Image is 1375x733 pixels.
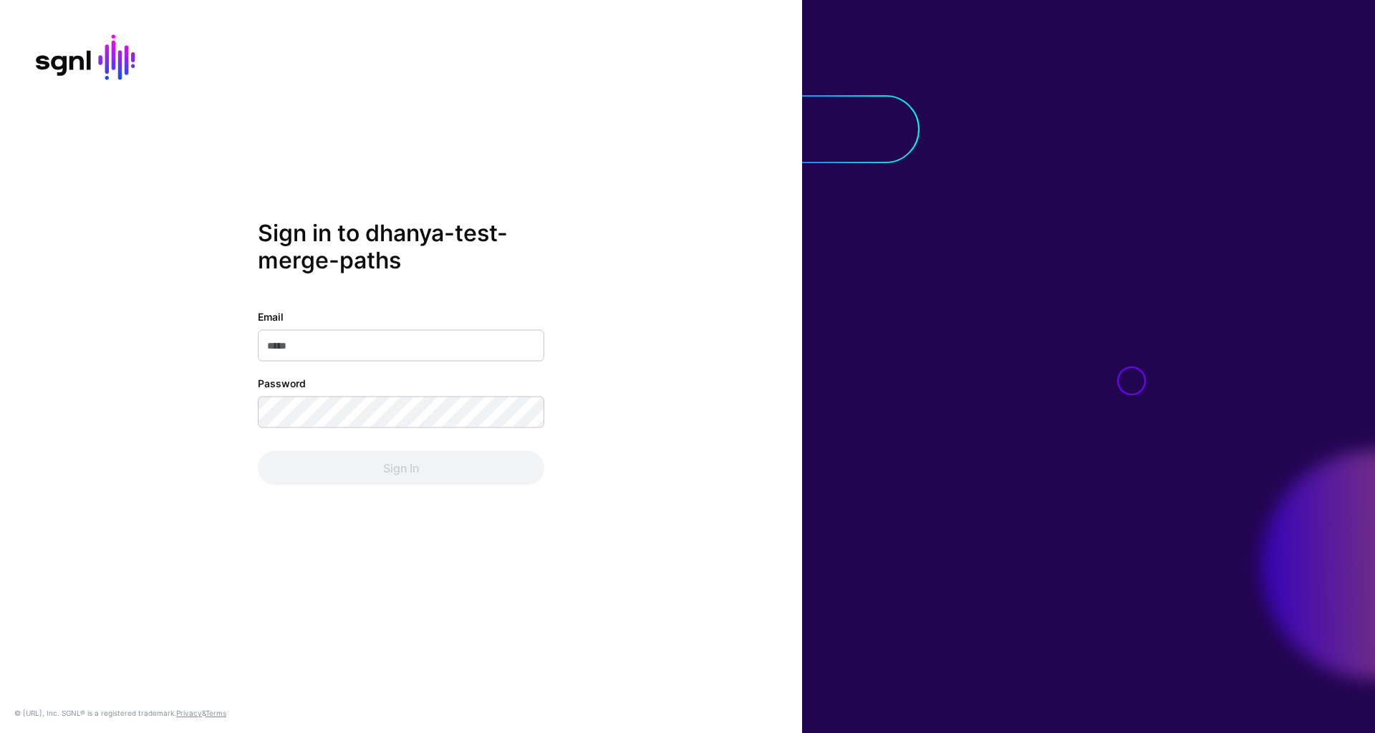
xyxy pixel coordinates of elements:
[258,309,284,324] label: Email
[176,709,202,717] a: Privacy
[258,375,306,390] label: Password
[258,220,544,275] h2: Sign in to dhanya-test-merge-paths
[14,707,226,719] div: © [URL], Inc. SGNL® is a registered trademark. &
[206,709,226,717] a: Terms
